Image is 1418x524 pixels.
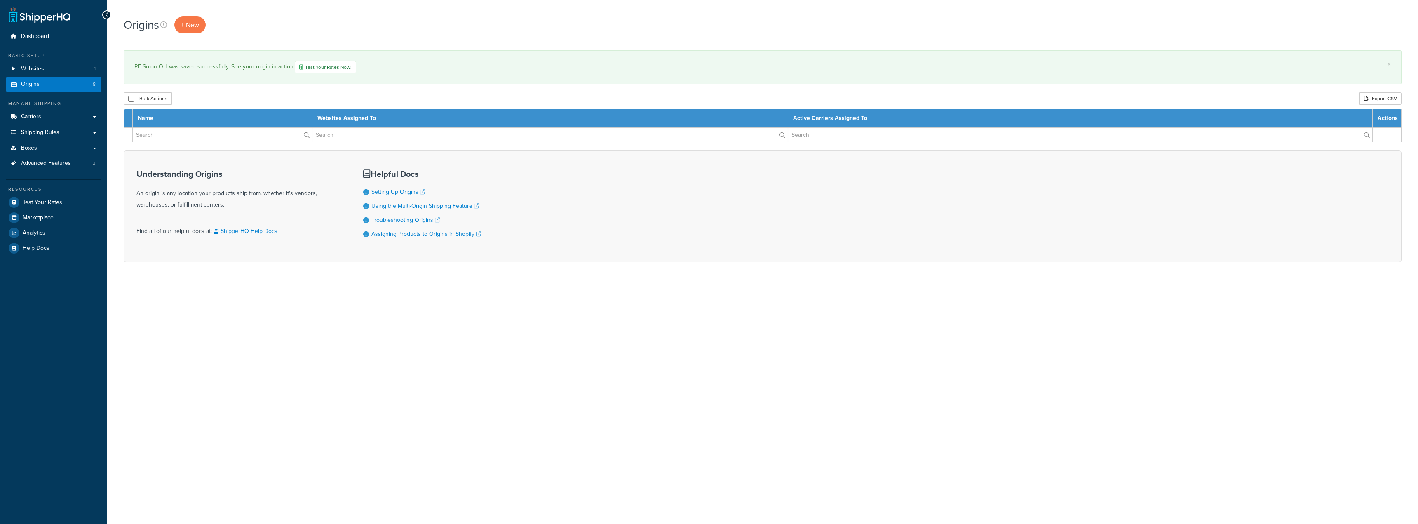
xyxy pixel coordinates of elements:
[6,241,101,256] a: Help Docs
[21,113,41,120] span: Carriers
[23,230,45,237] span: Analytics
[212,227,277,235] a: ShipperHQ Help Docs
[124,17,159,33] h1: Origins
[6,226,101,240] a: Analytics
[363,169,481,179] h3: Helpful Docs
[1387,61,1391,68] a: ×
[136,169,343,179] h3: Understanding Origins
[371,188,425,196] a: Setting Up Origins
[181,20,199,30] span: + New
[23,199,62,206] span: Test Your Rates
[9,6,70,23] a: ShipperHQ Home
[94,66,96,73] span: 1
[21,129,59,136] span: Shipping Rules
[133,109,312,128] th: Name
[6,195,101,210] a: Test Your Rates
[133,128,312,142] input: Search
[788,109,1373,128] th: Active Carriers Assigned To
[136,169,343,211] div: An origin is any location your products ship from, whether it's vendors, warehouses, or fulfillme...
[6,186,101,193] div: Resources
[371,230,481,238] a: Assigning Products to Origins in Shopify
[21,66,44,73] span: Websites
[312,128,788,142] input: Search
[6,52,101,59] div: Basic Setup
[124,92,172,105] button: Bulk Actions
[6,141,101,156] a: Boxes
[6,156,101,171] a: Advanced Features 3
[6,29,101,44] a: Dashboard
[6,210,101,225] a: Marketplace
[1373,109,1402,128] th: Actions
[1359,92,1402,105] a: Export CSV
[6,125,101,140] a: Shipping Rules
[174,16,206,33] a: + New
[23,245,49,252] span: Help Docs
[295,61,356,73] a: Test Your Rates Now!
[134,61,1391,73] div: PF Solon OH was saved successfully. See your origin in action
[23,214,54,221] span: Marketplace
[21,81,40,88] span: Origins
[6,77,101,92] li: Origins
[371,202,479,210] a: Using the Multi-Origin Shipping Feature
[6,61,101,77] a: Websites 1
[21,33,49,40] span: Dashboard
[312,109,788,128] th: Websites Assigned To
[93,81,96,88] span: 8
[93,160,96,167] span: 3
[788,128,1372,142] input: Search
[6,156,101,171] li: Advanced Features
[6,100,101,107] div: Manage Shipping
[136,219,343,237] div: Find all of our helpful docs at:
[21,145,37,152] span: Boxes
[21,160,71,167] span: Advanced Features
[6,109,101,125] a: Carriers
[6,61,101,77] li: Websites
[6,77,101,92] a: Origins 8
[371,216,440,224] a: Troubleshooting Origins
